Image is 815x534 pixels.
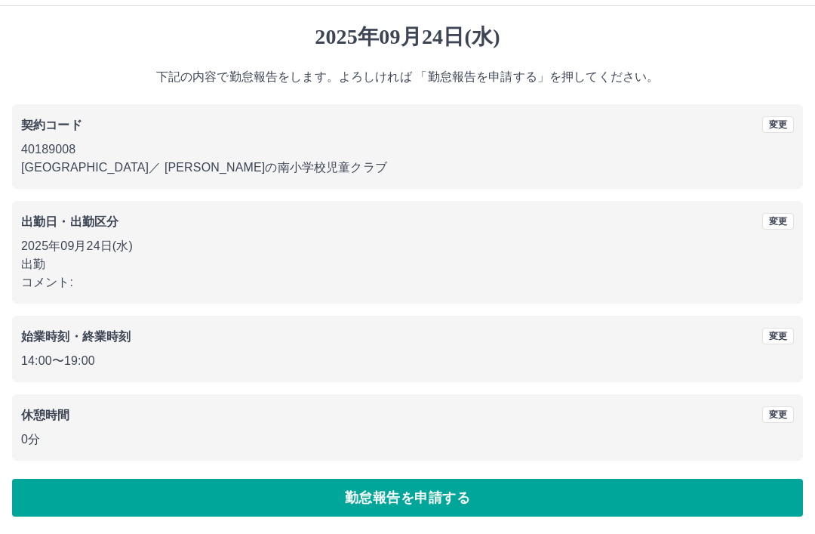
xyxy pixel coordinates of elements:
[12,68,803,86] p: 下記の内容で勤怠報告をします。よろしければ 「勤怠報告を申請する」を押してください。
[762,213,794,230] button: 変更
[21,119,82,131] b: 契約コード
[762,116,794,133] button: 変更
[21,273,794,292] p: コメント:
[762,328,794,344] button: 変更
[21,237,794,255] p: 2025年09月24日(水)
[21,352,794,370] p: 14:00 〜 19:00
[21,215,118,228] b: 出勤日・出勤区分
[21,330,131,343] b: 始業時刻・終業時刻
[21,431,794,449] p: 0分
[21,159,794,177] p: [GEOGRAPHIC_DATA] ／ [PERSON_NAME]の南小学校児童クラブ
[762,406,794,423] button: 変更
[12,24,803,50] h1: 2025年09月24日(水)
[21,255,794,273] p: 出勤
[12,479,803,517] button: 勤怠報告を申請する
[21,140,794,159] p: 40189008
[21,409,70,421] b: 休憩時間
